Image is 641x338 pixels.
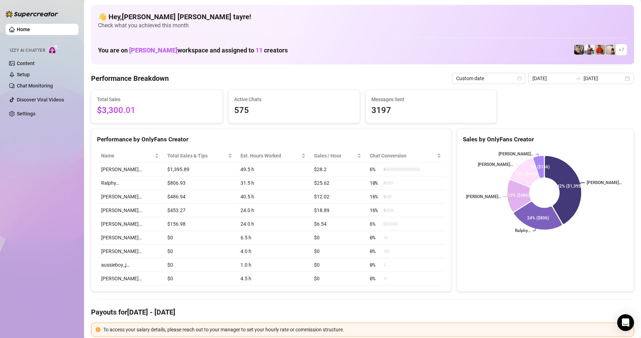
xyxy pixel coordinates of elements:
[365,149,445,163] th: Chat Conversion
[370,261,381,269] span: 0 %
[91,73,169,83] h4: Performance Breakdown
[310,272,365,286] td: $0
[6,10,58,17] img: logo-BBDzfeDw.svg
[163,245,236,258] td: $0
[97,190,163,204] td: [PERSON_NAME]…
[163,190,236,204] td: $486.94
[17,111,35,117] a: Settings
[97,135,445,144] div: Performance by OnlyFans Creator
[310,245,365,258] td: $0
[370,275,381,282] span: 0 %
[619,46,624,54] span: + 7
[163,231,236,245] td: $0
[236,245,310,258] td: 4.0 h
[585,45,594,55] img: JUSTIN
[163,176,236,190] td: $806.93
[575,76,581,81] span: to
[310,149,365,163] th: Sales / Hour
[370,247,381,255] span: 0 %
[466,194,501,199] text: [PERSON_NAME]…
[234,96,354,103] span: Active Chats
[97,204,163,217] td: [PERSON_NAME]…
[101,152,153,160] span: Name
[167,152,227,160] span: Total Sales & Tips
[103,326,629,333] div: To access your salary details, please reach out to your manager to set your hourly rate or commis...
[17,83,53,89] a: Chat Monitoring
[595,45,605,55] img: Justin
[163,258,236,272] td: $0
[234,104,354,117] span: 575
[236,217,310,231] td: 24.0 h
[370,152,436,160] span: Chat Conversion
[236,176,310,190] td: 31.5 h
[478,162,513,167] text: [PERSON_NAME]…
[98,47,288,54] h1: You are on workspace and assigned to creators
[236,258,310,272] td: 1.0 h
[236,231,310,245] td: 6.5 h
[97,245,163,258] td: [PERSON_NAME]…
[587,180,622,185] text: [PERSON_NAME]…
[236,204,310,217] td: 24.0 h
[314,152,356,160] span: Sales / Hour
[574,45,584,55] img: George
[91,307,634,317] h4: Payouts for [DATE] - [DATE]
[97,176,163,190] td: Ralphy…
[17,72,30,77] a: Setup
[370,166,381,173] span: 6 %
[370,234,381,241] span: 0 %
[97,258,163,272] td: aussieboy_j…
[310,258,365,272] td: $0
[371,96,491,103] span: Messages Sent
[370,193,381,200] span: 16 %
[97,231,163,245] td: [PERSON_NAME]…
[241,152,300,160] div: Est. Hours Worked
[10,47,45,54] span: Izzy AI Chatter
[48,44,59,55] img: AI Chatter
[97,217,163,231] td: [PERSON_NAME]…
[256,47,263,54] span: 11
[463,135,628,144] div: Sales by OnlyFans Creator
[370,206,381,214] span: 16 %
[236,190,310,204] td: 40.5 h
[532,75,572,82] input: Start date
[575,76,581,81] span: swap-right
[310,163,365,176] td: $28.2
[97,96,217,103] span: Total Sales
[371,104,491,117] span: 3197
[236,163,310,176] td: 49.5 h
[515,228,530,233] text: Ralphy…
[310,204,365,217] td: $18.89
[584,75,623,82] input: End date
[129,47,177,54] span: [PERSON_NAME]
[163,163,236,176] td: $1,395.89
[163,217,236,231] td: $156.98
[310,190,365,204] td: $12.02
[96,327,100,332] span: exclamation-circle
[456,73,521,84] span: Custom date
[17,61,35,66] a: Content
[98,22,627,29] span: Check what you achieved this month
[606,45,615,55] img: Ralphy
[499,152,534,157] text: [PERSON_NAME]…
[98,12,627,22] h4: 👋 Hey, [PERSON_NAME] [PERSON_NAME] tayre !
[370,179,381,187] span: 10 %
[17,27,30,32] a: Home
[236,272,310,286] td: 4.5 h
[310,217,365,231] td: $6.54
[163,204,236,217] td: $453.27
[97,149,163,163] th: Name
[17,97,64,103] a: Discover Viral Videos
[617,314,634,331] div: Open Intercom Messenger
[517,76,522,80] span: calendar
[97,104,217,117] span: $3,300.01
[163,149,236,163] th: Total Sales & Tips
[370,220,381,228] span: 6 %
[310,176,365,190] td: $25.62
[97,272,163,286] td: [PERSON_NAME]…
[163,272,236,286] td: $0
[310,231,365,245] td: $0
[97,163,163,176] td: [PERSON_NAME]…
